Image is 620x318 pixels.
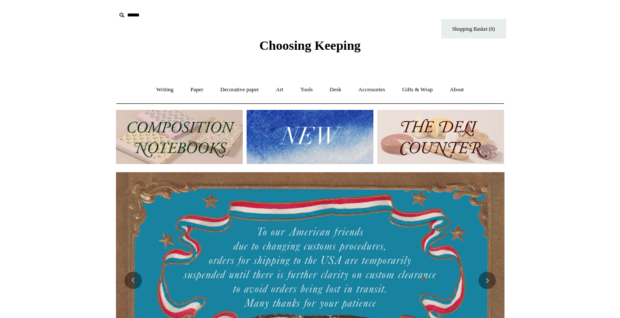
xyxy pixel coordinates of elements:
[377,110,504,164] img: The Deli Counter
[350,78,393,101] a: Accessories
[394,78,440,101] a: Gifts & Wrap
[183,78,211,101] a: Paper
[148,78,181,101] a: Writing
[322,78,349,101] a: Desk
[479,272,496,289] button: Next
[116,110,243,164] img: 202302 Composition ledgers.jpg__PID:69722ee6-fa44-49dd-a067-31375e5d54ec
[259,45,360,51] a: Choosing Keeping
[125,272,142,289] button: Previous
[441,19,506,39] a: Shopping Basket (0)
[268,78,291,101] a: Art
[247,110,373,164] img: New.jpg__PID:f73bdf93-380a-4a35-bcfe-7823039498e1
[259,38,360,52] span: Choosing Keeping
[292,78,321,101] a: Tools
[212,78,267,101] a: Decorative paper
[442,78,472,101] a: About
